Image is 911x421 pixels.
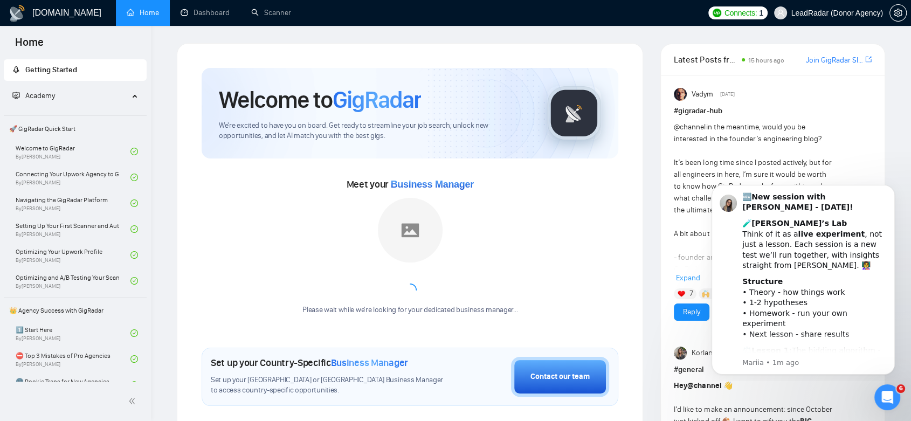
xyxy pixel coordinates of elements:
[347,178,474,190] span: Meet your
[331,357,408,369] span: Business Manager
[130,148,138,155] span: check-circle
[889,4,907,22] button: setting
[547,86,601,140] img: gigradar-logo.png
[211,375,450,396] span: Set up your [GEOGRAPHIC_DATA] or [GEOGRAPHIC_DATA] Business Manager to access country-specific op...
[5,300,146,321] span: 👑 Agency Success with GigRadar
[720,89,735,99] span: [DATE]
[724,7,757,19] span: Connects:
[874,384,900,410] iframe: Intercom live chat
[16,165,130,189] a: Connecting Your Upwork Agency to GigRadarBy[PERSON_NAME]
[211,357,408,369] h1: Set up your Country-Specific
[403,283,417,297] span: loading
[723,381,732,390] span: 👋
[674,364,872,376] h1: # general
[251,8,291,17] a: searchScanner
[130,174,138,181] span: check-circle
[130,381,138,389] span: check-circle
[674,122,706,132] span: @channel
[530,371,590,383] div: Contact our team
[127,8,159,17] a: homeHome
[16,321,130,345] a: 1️⃣ Start HereBy[PERSON_NAME]
[674,303,709,321] button: Reply
[695,175,911,381] iframe: Intercom notifications message
[130,277,138,285] span: check-circle
[130,251,138,259] span: check-circle
[683,306,700,318] a: Reply
[890,9,906,17] span: setting
[16,269,130,293] a: Optimizing and A/B Testing Your Scanner for Better ResultsBy[PERSON_NAME]
[16,191,130,215] a: Navigating the GigRadar PlatformBy[PERSON_NAME]
[9,5,26,22] img: logo
[296,305,524,315] div: Please wait while we're looking for your dedicated business manager...
[676,273,700,282] span: Expand
[12,66,20,73] span: rocket
[130,329,138,337] span: check-circle
[678,290,685,298] img: ❤️
[759,7,763,19] span: 1
[130,225,138,233] span: check-circle
[674,381,721,390] strong: Hey
[674,53,738,66] span: Latest Posts from the GigRadar Community
[12,92,20,99] span: fund-projection-screen
[25,65,77,74] span: Getting Started
[16,217,130,241] a: Setting Up Your First Scanner and Auto-BidderBy[PERSON_NAME]
[378,198,443,263] img: placeholder.png
[806,54,863,66] a: Join GigRadar Slack Community
[692,88,713,100] span: Vadym
[219,121,530,141] span: We're excited to have you on board. Get ready to streamline your job search, unlock new opportuni...
[692,347,713,359] span: Korlan
[25,91,55,100] span: Academy
[6,34,52,57] span: Home
[865,54,872,65] a: export
[128,396,139,406] span: double-left
[748,57,784,64] span: 15 hours ago
[674,88,687,101] img: Vadym
[689,288,693,299] span: 7
[687,381,721,390] span: @channel
[130,355,138,363] span: check-circle
[16,373,130,397] a: 🌚 Rookie Traps for New Agencies
[4,59,147,81] li: Getting Started
[16,140,130,163] a: Welcome to GigRadarBy[PERSON_NAME]
[777,9,784,17] span: user
[219,85,421,114] h1: Welcome to
[130,199,138,207] span: check-circle
[181,8,230,17] a: dashboardDashboard
[16,243,130,267] a: Optimizing Your Upwork ProfileBy[PERSON_NAME]
[391,179,474,190] span: Business Manager
[889,9,907,17] a: setting
[674,105,872,117] h1: # gigradar-hub
[865,55,872,64] span: export
[896,384,905,393] span: 6
[511,357,609,397] button: Contact our team
[16,347,130,371] a: ⛔ Top 3 Mistakes of Pro AgenciesBy[PERSON_NAME]
[12,91,55,100] span: Academy
[713,9,721,17] img: upwork-logo.png
[5,118,146,140] span: 🚀 GigRadar Quick Start
[674,347,687,360] img: Korlan
[333,85,421,114] span: GigRadar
